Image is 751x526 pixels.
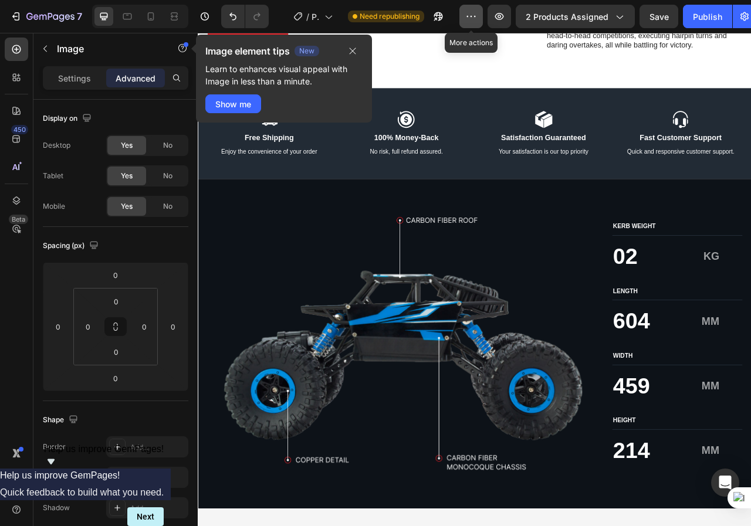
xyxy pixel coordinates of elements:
[528,349,606,385] p: 604
[528,407,692,417] p: WIDTH
[121,171,133,181] span: Yes
[528,242,692,252] p: KERB WEIGHT
[43,111,94,127] div: Display on
[43,171,63,181] div: Tablet
[537,128,692,141] p: Fast Customer Support
[693,11,722,23] div: Publish
[13,128,168,141] p: Free Shipping
[528,489,692,499] p: HEIGHT
[613,276,663,294] p: KG
[40,5,86,17] div: Shop Now
[44,444,164,469] button: Show survey - Help us improve GemPages!
[130,442,185,453] div: Add...
[528,432,606,468] p: 459
[711,469,739,497] div: Open Intercom Messenger
[77,9,82,23] p: 7
[362,128,517,141] p: Satisfaction Guaranteed
[104,343,128,361] input: 0px
[43,140,70,151] div: Desktop
[58,72,91,84] p: Settings
[312,11,320,23] span: Product Page - [DATE] 03:17:34
[198,33,751,526] iframe: Design area
[136,318,153,335] input: 0px
[683,5,732,28] button: Publish
[121,201,133,212] span: Yes
[640,5,678,28] button: Save
[528,325,692,335] p: LENGTH
[116,72,155,84] p: Advanced
[360,11,420,22] span: Need republishing
[163,140,172,151] span: No
[537,147,692,157] p: Quick and responsive customer support.
[528,267,606,303] p: 02
[163,171,172,181] span: No
[306,11,309,23] span: /
[163,201,172,212] span: No
[613,441,663,459] p: MM
[104,266,127,284] input: 0
[121,140,133,151] span: Yes
[11,125,28,134] div: 450
[13,147,168,157] p: Enjoy the convenience of your order
[188,128,343,141] p: 100% Money-Back
[79,318,97,335] input: 0px
[104,293,128,310] input: 0px
[43,412,80,428] div: Shape
[43,201,65,212] div: Mobile
[188,147,343,157] p: No risk, full refund assured.
[57,42,157,56] p: Image
[362,147,517,157] p: Your satisfaction is our top priority
[613,359,663,376] p: MM
[43,238,101,254] div: Spacing (px)
[44,444,164,454] span: Help us improve GemPages!
[49,318,67,335] input: 0
[5,5,87,28] button: 7
[526,11,608,23] span: 2 products assigned
[649,12,669,22] span: Save
[164,318,182,335] input: 0
[43,442,66,452] div: Border
[221,5,269,28] div: Undo/Redo
[516,5,635,28] button: 2 products assigned
[104,369,127,387] input: 0
[9,215,28,224] div: Beta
